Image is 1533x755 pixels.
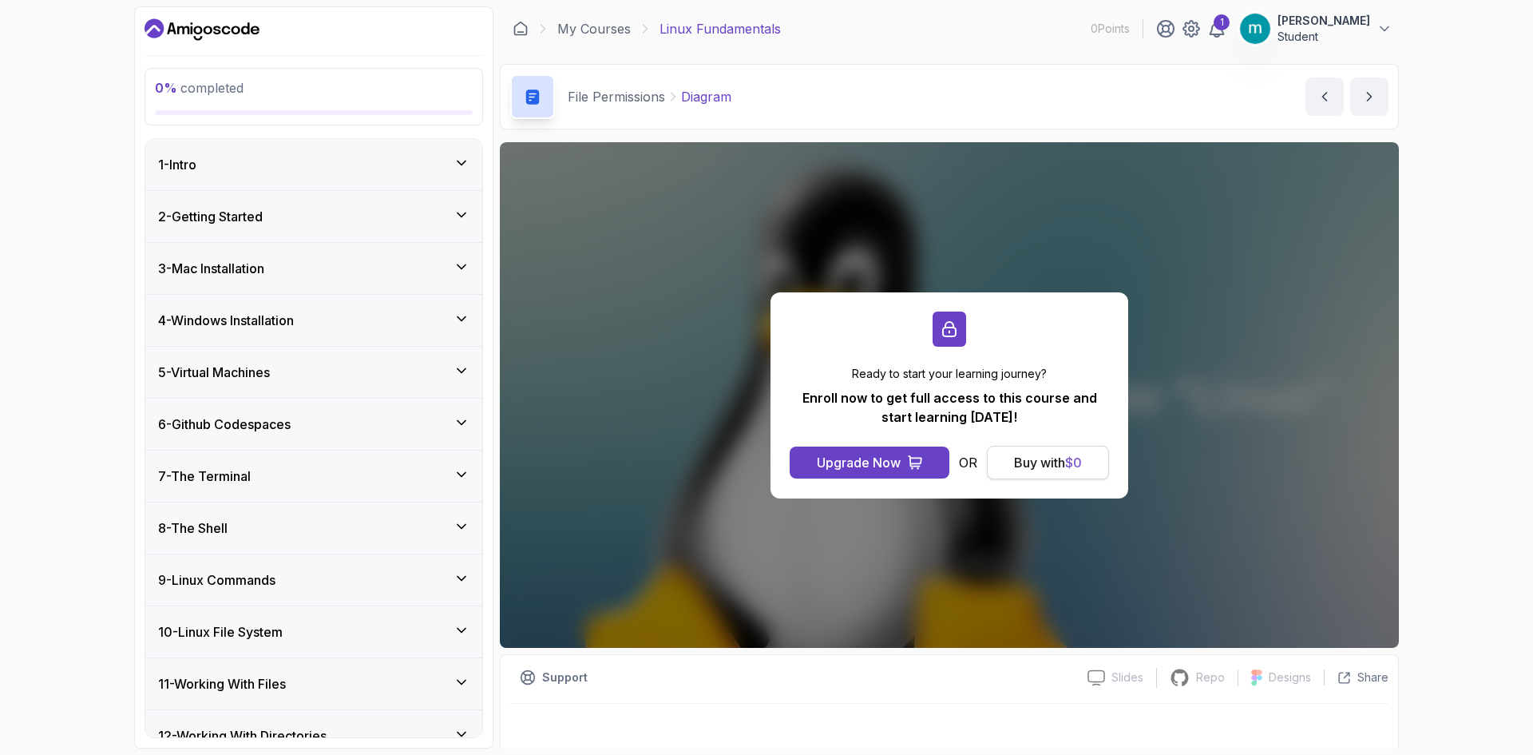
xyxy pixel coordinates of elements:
h3: 1 - Intro [158,155,196,174]
h3: 9 - Linux Commands [158,570,275,590]
a: 1 [1207,19,1226,38]
button: Share [1324,670,1388,685]
p: Ready to start your learning journey? [790,366,1109,382]
div: Buy with [1014,453,1082,472]
a: Dashboard [513,21,529,37]
div: Upgrade Now [817,453,901,472]
button: next content [1350,77,1388,116]
img: user profile image [1240,14,1270,44]
button: 10-Linux File System [145,606,482,658]
button: previous content [1305,77,1344,116]
h3: 8 - The Shell [158,519,228,538]
h3: 7 - The Terminal [158,467,251,486]
p: Support [542,670,588,685]
button: 1-Intro [145,139,482,190]
span: 0 % [155,80,177,96]
button: 2-Getting Started [145,191,482,242]
p: File Permissions [568,87,665,106]
button: 11-Working With Files [145,658,482,709]
p: Diagram [681,87,731,106]
button: 3-Mac Installation [145,243,482,294]
p: 0 Points [1091,21,1130,37]
p: OR [959,453,977,472]
button: 7-The Terminal [145,451,482,502]
a: My Courses [557,19,631,38]
button: user profile image[PERSON_NAME]Student [1239,13,1392,45]
button: 5-Virtual Machines [145,347,482,398]
span: completed [155,80,244,96]
h3: 6 - Github Codespaces [158,415,291,434]
h3: 12 - Working With Directories [158,726,327,745]
h3: 2 - Getting Started [158,207,263,226]
p: [PERSON_NAME] [1277,13,1370,29]
h3: 10 - Linux File System [158,622,283,642]
p: Repo [1196,670,1225,685]
p: Share [1357,670,1388,685]
h3: 5 - Virtual Machines [158,363,270,382]
button: Upgrade Now [790,447,949,479]
div: 1 [1214,14,1230,30]
button: 8-The Shell [145,503,482,554]
h3: 3 - Mac Installation [158,259,264,278]
button: 9-Linux Commands [145,554,482,606]
p: Slides [1111,670,1143,685]
a: Dashboard [145,17,259,42]
p: Enroll now to get full access to this course and start learning [DATE]! [790,388,1109,427]
span: $ 0 [1065,455,1082,471]
p: Designs [1269,670,1311,685]
button: Support button [510,665,597,690]
p: Linux Fundamentals [660,19,781,38]
button: 4-Windows Installation [145,295,482,346]
button: Buy with$0 [987,446,1109,479]
button: 6-Github Codespaces [145,399,482,450]
h3: 4 - Windows Installation [158,311,294,330]
p: Student [1277,29,1370,45]
h3: 11 - Working With Files [158,674,286,693]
